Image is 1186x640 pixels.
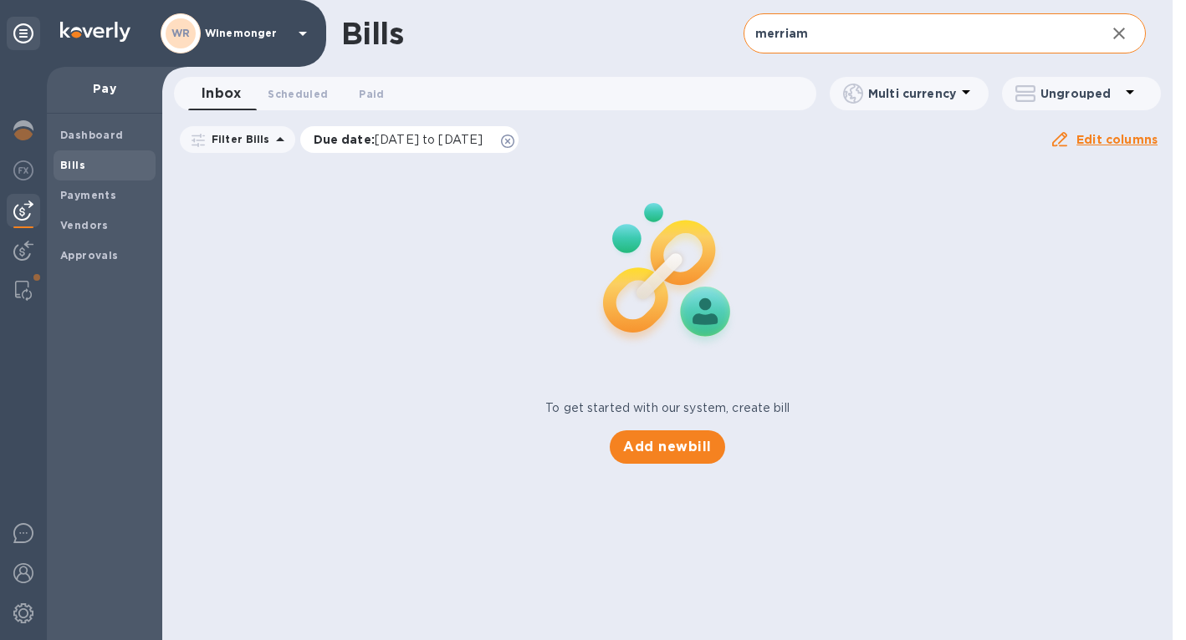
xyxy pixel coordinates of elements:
[375,133,483,146] span: [DATE] to [DATE]
[1076,133,1158,146] u: Edit columns
[171,27,191,39] b: WR
[13,160,33,180] img: Foreign exchange
[268,85,328,103] span: Scheduled
[300,126,519,153] div: Due date:[DATE] to [DATE]
[623,437,711,457] span: Add new bill
[314,131,492,148] p: Due date :
[7,17,40,50] div: Unpin categories
[60,249,119,262] b: Approvals
[60,189,116,201] b: Payments
[205,132,270,146] p: Filter Bills
[341,16,403,51] h1: Bills
[60,219,109,231] b: Vendors
[868,85,956,102] p: Multi currency
[1040,85,1120,102] p: Ungrouped
[60,80,149,97] p: Pay
[60,159,85,171] b: Bills
[610,430,724,464] button: Add newbill
[60,129,124,141] b: Dashboard
[205,28,289,39] p: Winemonger
[545,399,790,417] p: To get started with our system, create bill
[359,85,384,103] span: Paid
[60,22,130,42] img: Logo
[202,82,241,105] span: Inbox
